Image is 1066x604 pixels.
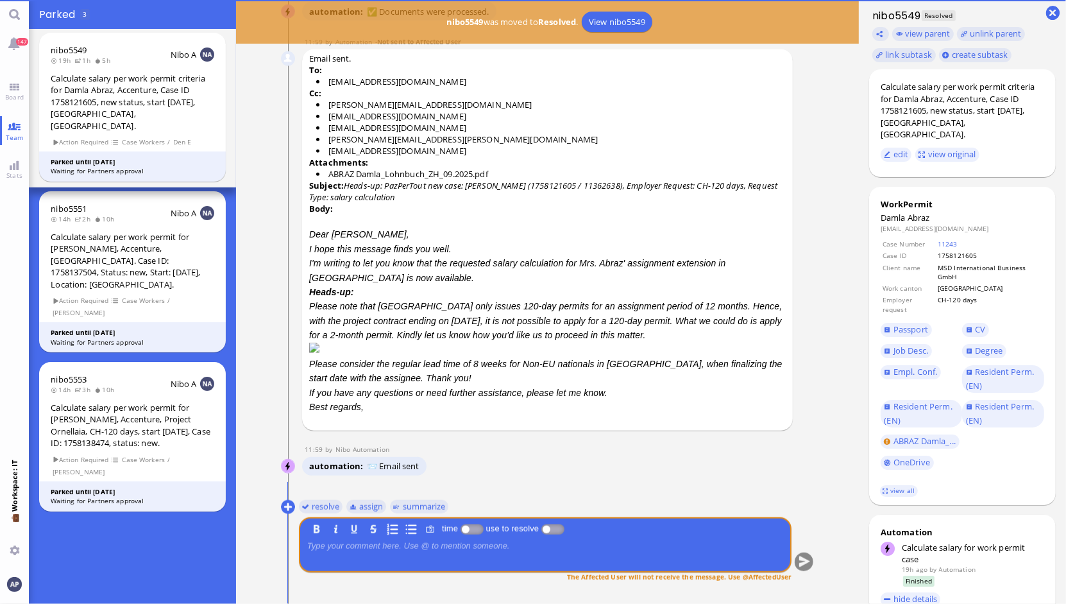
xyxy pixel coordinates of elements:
[74,385,94,394] span: 3h
[51,157,215,167] div: Parked until [DATE]
[309,227,786,241] p: Dear [PERSON_NAME],
[962,365,1044,393] a: Resident Perm. (EN)
[939,565,976,574] span: automation@bluelakelegal.com
[893,324,928,335] span: Passport
[74,214,94,223] span: 2h
[298,499,343,513] button: resolve
[966,366,1034,392] span: Resident Perm. (EN)
[538,16,576,28] b: Resolved
[3,171,26,180] span: Stats
[880,485,917,496] a: view all
[881,456,934,470] a: OneDrive
[309,87,321,99] strong: Cc:
[122,454,165,465] span: Case Workers
[52,295,110,306] span: Action Required
[52,307,105,318] span: [PERSON_NAME]
[74,56,94,65] span: 1h
[882,283,936,293] td: Work canton
[51,402,214,449] div: Calculate salary per work permit for [PERSON_NAME], Accenture, Project Ornellaia, CH-120 days, st...
[309,299,786,342] p: Please note that [GEOGRAPHIC_DATA] only issues 120-day permits for an assignment period of 12 mon...
[902,565,927,574] span: 19h ago
[309,180,344,191] strong: Subject:
[200,47,214,62] img: NA
[200,206,214,220] img: NA
[94,214,118,223] span: 10h
[937,295,1043,315] td: CH-120 days
[882,239,936,249] td: Case Number
[39,7,79,22] span: Parked
[94,385,118,394] span: 10h
[439,524,461,533] label: time
[882,263,936,282] td: Client name
[309,386,786,400] p: If you have any questions or need further assistance, please let me know.
[51,487,215,497] div: Parked until [DATE]
[881,365,941,379] a: Empl. Conf.
[975,324,985,335] span: CV
[51,338,215,347] div: Waiting for Partners approval
[171,49,197,60] span: Nibo A
[389,499,448,513] button: summarize
[7,577,21,591] img: You
[881,323,932,337] a: Passport
[309,256,786,285] p: I'm writing to let you know that the requested salary calculation for Mrs. Abraz' assignment exte...
[939,48,1011,62] button: create subtask
[309,53,786,414] span: Email sent.
[937,283,1043,293] td: [GEOGRAPHIC_DATA]
[346,499,386,513] button: assign
[281,51,295,65] img: Automation
[929,565,936,574] span: by
[922,10,956,21] span: Resolved
[2,92,27,101] span: Board
[881,212,906,223] span: Damla
[167,454,171,465] span: /
[316,145,786,157] li: [EMAIL_ADDRESS][DOMAIN_NAME]
[51,374,87,385] a: nibo5553
[872,48,935,62] task-group-action-menu: link subtask
[325,445,335,454] span: by
[872,27,889,41] button: Copy ticket nibo5549 link to clipboard
[122,295,165,306] span: Case Workers
[902,542,1044,565] div: Calculate salary for work permit case
[881,224,1044,233] dd: [EMAIL_ADDRESS][DOMAIN_NAME]
[309,64,322,76] strong: To:
[892,27,954,41] button: view parent
[316,168,786,180] li: ABRAZ Damla_Lohnbuch_ZH_09.2025.pdf
[881,344,932,358] a: Job Desc.
[51,214,74,223] span: 14h
[309,242,786,256] p: I hope this message finds you well.
[51,203,87,214] a: nibo5551
[335,445,389,454] span: automation@nibo.ai
[316,76,786,87] li: [EMAIL_ADDRESS][DOMAIN_NAME]
[316,134,786,145] li: [PERSON_NAME][EMAIL_ADDRESS][PERSON_NAME][DOMAIN_NAME]
[52,137,110,148] span: Action Required
[367,460,419,472] span: 📨 Email sent
[3,133,27,142] span: Team
[83,10,87,19] span: 3
[171,207,197,219] span: Nibo A
[966,401,1034,426] span: Resident Perm. (EN)
[94,56,114,65] span: 5h
[915,148,979,162] button: view original
[316,122,786,134] li: [EMAIL_ADDRESS][DOMAIN_NAME]
[882,295,936,315] td: Employer request
[309,460,367,472] span: automation
[962,400,1044,427] a: Resident Perm. (EN)
[882,250,936,261] td: Case ID
[309,180,777,203] i: Heads-up: PazPerTout new case: [PERSON_NAME] (1758121605 / 11362638), Employer Request: CH-120 da...
[885,49,932,60] span: link subtask
[881,81,1044,141] div: Calculate salary per work permit criteria for Damla Abraz, Accenture, Case ID 1758121605, new sta...
[122,137,165,148] span: Case Workers
[10,512,19,540] span: 💼 Workspace: IT
[881,148,912,162] button: edit
[962,344,1006,358] a: Degree
[328,522,343,536] button: I
[167,295,171,306] span: /
[567,572,791,581] span: The Affected User will not receive the message. Use @AffectedUser
[884,401,952,426] span: Resident Perm. (EN)
[582,12,652,32] a: View nibo5549
[52,454,110,465] span: Action Required
[461,524,484,533] p-inputswitch: Log time spent
[16,38,28,46] span: 147
[305,445,325,454] span: 11:59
